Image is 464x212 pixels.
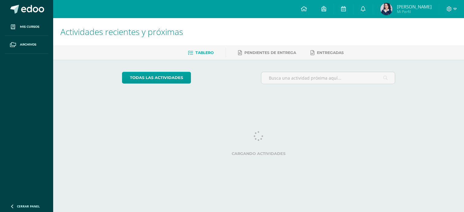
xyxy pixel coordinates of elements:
a: Pendientes de entrega [238,48,296,58]
span: Mi Perfil [397,9,432,14]
a: Entregadas [311,48,344,58]
a: Archivos [5,36,48,54]
span: Entregadas [317,50,344,55]
span: Tablero [195,50,214,55]
img: fd4108eed1bc0bee24b5d6f07fee5f07.png [380,3,392,15]
span: Mis cursos [20,24,39,29]
span: Pendientes de entrega [244,50,296,55]
span: Cerrar panel [17,204,40,208]
span: Actividades recientes y próximas [60,26,183,37]
label: Cargando actividades [122,151,395,156]
span: Archivos [20,42,36,47]
input: Busca una actividad próxima aquí... [261,72,395,84]
a: Tablero [188,48,214,58]
a: Mis cursos [5,18,48,36]
a: todas las Actividades [122,72,191,84]
span: [PERSON_NAME] [397,4,432,10]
